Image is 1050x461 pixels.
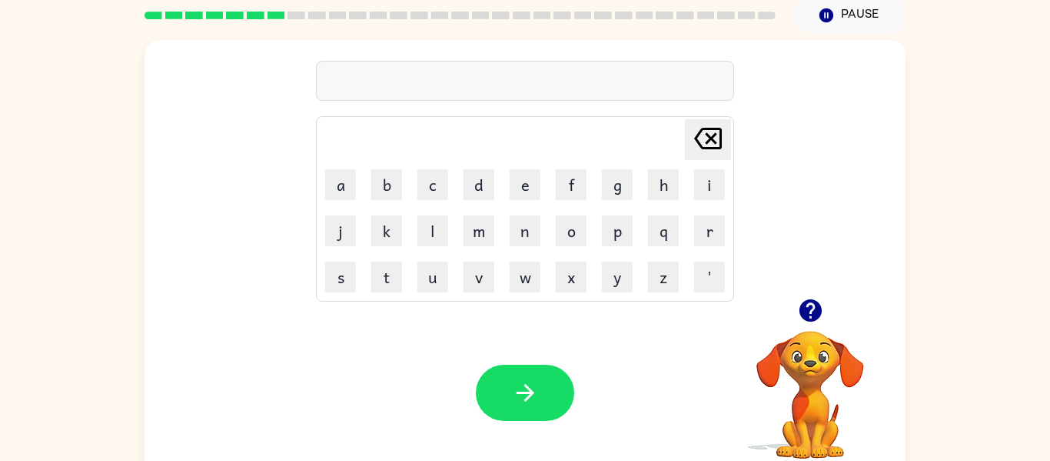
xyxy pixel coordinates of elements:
[648,215,679,246] button: q
[417,215,448,246] button: l
[648,262,679,292] button: z
[464,215,494,246] button: m
[733,307,887,461] video: Your browser must support playing .mp4 files to use Literably. Please try using another browser.
[694,262,725,292] button: '
[464,169,494,200] button: d
[325,215,356,246] button: j
[371,215,402,246] button: k
[556,169,586,200] button: f
[510,262,540,292] button: w
[371,169,402,200] button: b
[694,169,725,200] button: i
[371,262,402,292] button: t
[602,215,633,246] button: p
[325,169,356,200] button: a
[464,262,494,292] button: v
[417,169,448,200] button: c
[510,169,540,200] button: e
[556,215,586,246] button: o
[694,215,725,246] button: r
[648,169,679,200] button: h
[417,262,448,292] button: u
[325,262,356,292] button: s
[602,262,633,292] button: y
[556,262,586,292] button: x
[602,169,633,200] button: g
[510,215,540,246] button: n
